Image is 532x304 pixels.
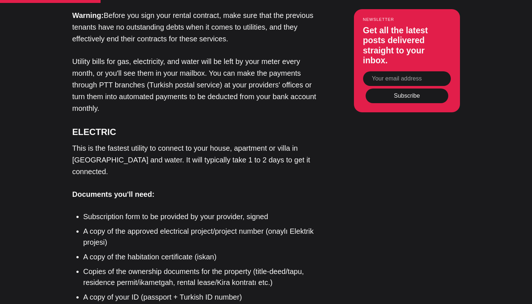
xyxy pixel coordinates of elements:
[72,11,104,19] strong: Warning:
[72,56,317,114] p: Utility bills for gas, electricity, and water will be left by your meter every month, or you'll s...
[72,142,317,177] p: This is the fastest utility to connect to your house, apartment or villa in [GEOGRAPHIC_DATA] and...
[72,125,317,139] h4: ELECTRIC
[83,226,317,248] li: A copy of the approved electrical project/project number (onaylı Elektrik projesi)
[363,26,451,66] h3: Get all the latest posts delivered straight to your inbox.
[83,211,317,222] li: Subscription form to be provided by your provider, signed
[83,292,317,303] li: A copy of your ID (passport + Turkish ID number)
[72,190,155,198] strong: Documents you'll need:
[363,71,451,86] input: Your email address
[83,251,317,262] li: A copy of the habitation certificate (iskan)
[366,89,448,103] button: Subscribe
[72,10,317,45] p: Before you sign your rental contract, make sure that the previous tenants have no outstanding deb...
[83,266,317,288] li: Copies of the ownership documents for the property (title-deed/tapu, residence permit/ikametgah, ...
[363,17,451,22] small: Newsletter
